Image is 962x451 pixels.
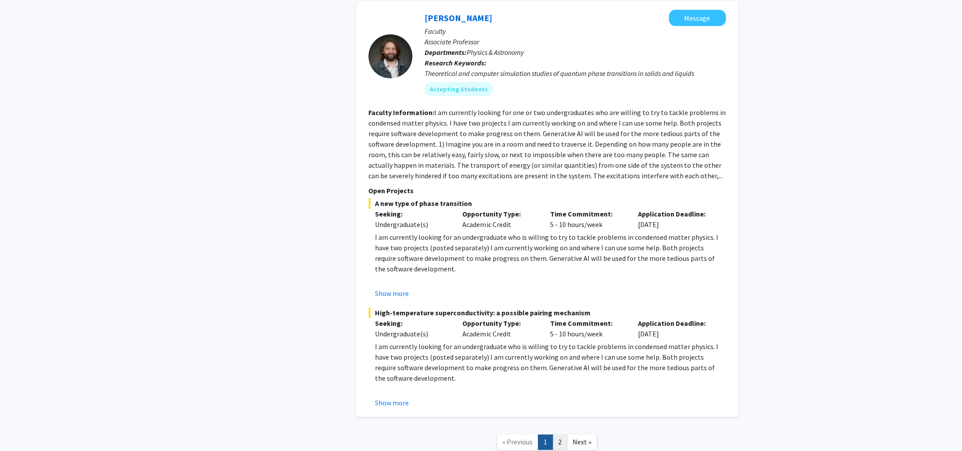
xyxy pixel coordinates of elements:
div: 5 - 10 hours/week [544,209,631,230]
p: Application Deadline: [638,318,713,328]
button: Show more [375,288,409,299]
a: Next [567,434,597,450]
a: 1 [538,434,553,450]
div: Academic Credit [456,209,544,230]
p: Application Deadline: [638,209,713,219]
span: High-temperature superconductivity: a possible pairing mechanism [368,307,726,318]
button: Message Wouter Montfrooij [669,10,726,26]
a: 2 [552,434,567,450]
div: Undergraduate(s) [375,328,450,339]
mat-chip: Accepting Students [425,82,493,96]
div: [DATE] [631,209,719,230]
b: Faculty Information: [368,108,434,117]
p: Opportunity Type: [462,318,537,328]
b: Departments: [425,48,467,57]
p: Associate Professor [425,36,726,47]
iframe: Chat [7,411,37,444]
span: A new type of phase transition [368,198,726,209]
p: Time Commitment: [550,318,625,328]
div: 5 - 10 hours/week [544,318,631,339]
p: Faculty [425,26,726,36]
p: Time Commitment: [550,209,625,219]
div: Academic Credit [456,318,544,339]
span: « Previous [502,437,533,446]
fg-read-more: I am currently looking for one or two undergraduates who are willing to try to tackle problems in... [368,108,726,180]
div: [DATE] [631,318,719,339]
a: [PERSON_NAME] [425,12,492,23]
div: Undergraduate(s) [375,219,450,230]
div: Theoretical and computer simulation studies of quantum phase transitions in solids and liquids [425,68,726,79]
a: Previous Page [497,434,538,450]
p: Opportunity Type: [462,209,537,219]
p: Seeking: [375,318,450,328]
b: Research Keywords: [425,58,486,67]
span: Next » [573,437,591,446]
p: I am currently looking for an undergraduate who is willing to try to tackle problems in condensed... [375,341,726,383]
button: Show more [375,397,409,408]
span: Physics & Astronomy [467,48,524,57]
p: Seeking: [375,209,450,219]
p: Open Projects [368,185,726,196]
p: I am currently looking for an undergraduate who is willing to try to tackle problems in condensed... [375,232,726,274]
